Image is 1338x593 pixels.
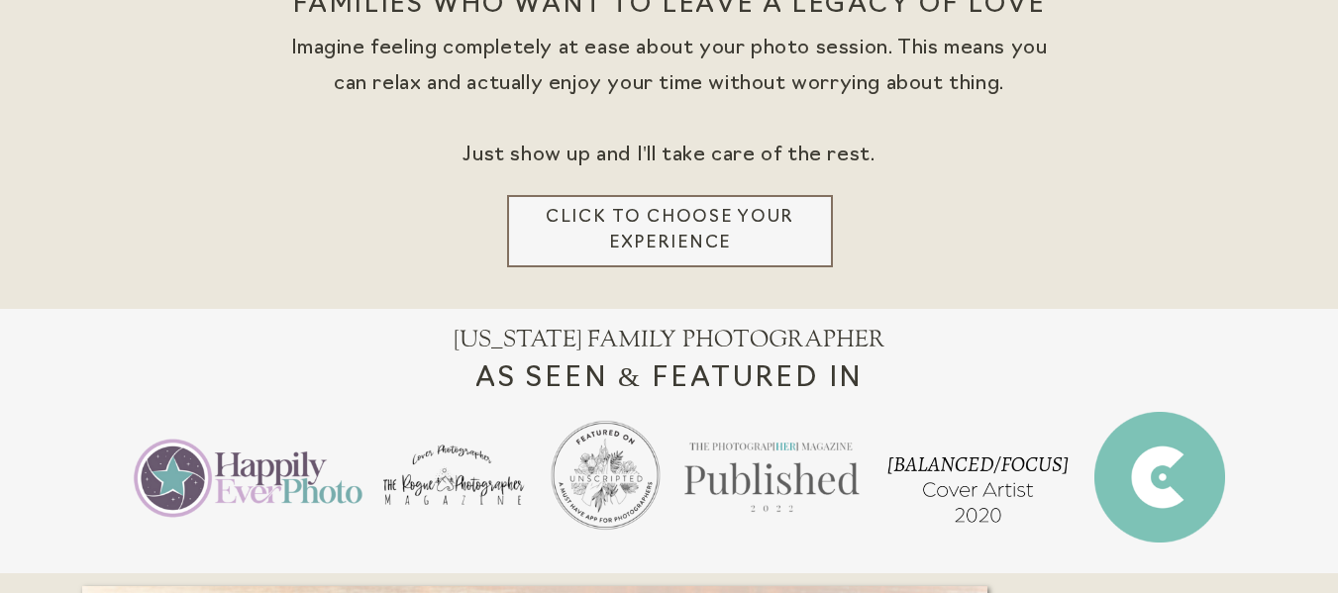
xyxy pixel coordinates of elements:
[205,327,1135,351] h2: [US_STATE] FAMILY PHOTOGRAPHER
[289,31,1050,195] div: Imagine feeling completely at ease about your photo session. This means you can relax and actuall...
[531,205,810,257] a: Click to choose your experience
[306,358,1034,403] h3: AS SEEN & FEATURED IN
